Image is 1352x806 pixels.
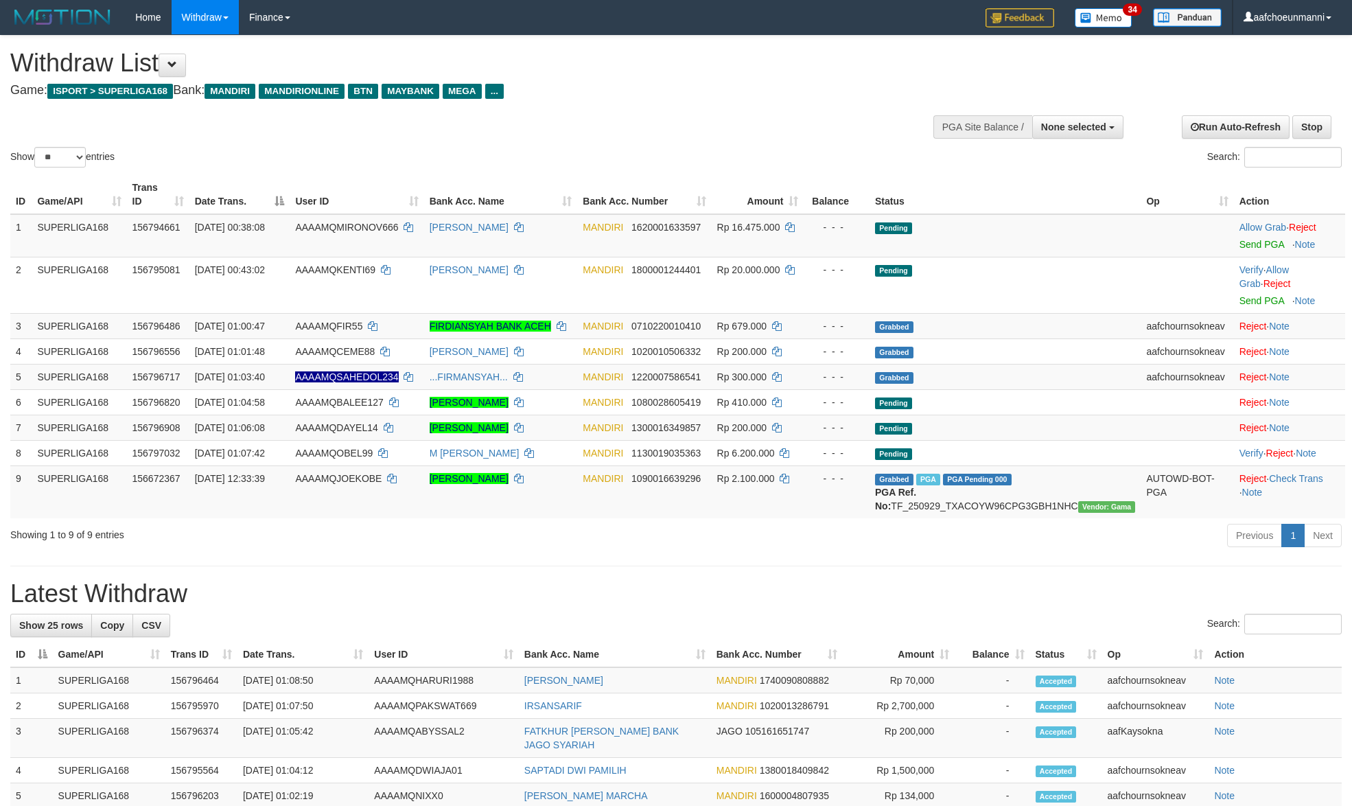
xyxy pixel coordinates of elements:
td: AAAAMQHARURI1988 [369,667,519,693]
span: Copy 1300016349857 to clipboard [631,422,701,433]
span: Copy 1740090808882 to clipboard [760,675,829,686]
td: aafchournsokneav [1102,693,1209,719]
select: Showentries [34,147,86,168]
td: · [1234,415,1345,440]
a: Stop [1292,115,1331,139]
span: Rp 679.000 [717,321,767,332]
span: Grabbed [875,321,913,333]
span: BTN [348,84,378,99]
span: Copy 1620001633597 to clipboard [631,222,701,233]
span: Accepted [1036,765,1077,777]
span: ISPORT > SUPERLIGA168 [47,84,173,99]
span: AAAAMQCEME88 [295,346,375,357]
input: Search: [1244,147,1342,168]
a: Reject [1239,321,1267,332]
span: Copy 1800001244401 to clipboard [631,264,701,275]
span: AAAAMQKENTI69 [295,264,375,275]
span: 156795081 [132,264,180,275]
a: Reject [1289,222,1316,233]
span: Rp 410.000 [717,397,767,408]
a: FIRDIANSYAH BANK ACEH [430,321,551,332]
input: Search: [1244,614,1342,634]
span: Nama rekening ada tanda titik/strip, harap diedit [295,371,398,382]
div: - - - [809,446,864,460]
span: Copy [100,620,124,631]
span: ... [485,84,504,99]
a: Reject [1239,371,1267,382]
th: Date Trans.: activate to sort column ascending [237,642,369,667]
td: Rp 200,000 [843,719,955,758]
span: Rp 16.475.000 [717,222,780,233]
span: Vendor URL: https://trx31.1velocity.biz [1078,501,1136,513]
span: MANDIRI [716,700,757,711]
a: [PERSON_NAME] [430,473,509,484]
div: Showing 1 to 9 of 9 entries [10,522,553,542]
span: AAAAMQBALEE127 [295,397,383,408]
th: ID: activate to sort column descending [10,642,53,667]
td: SUPERLIGA168 [53,667,165,693]
span: AAAAMQJOEKOBE [295,473,382,484]
td: SUPERLIGA168 [32,338,126,364]
label: Search: [1207,614,1342,634]
td: · · [1234,440,1345,465]
td: TF_250929_TXACOYW96CPG3GBH1NHC [870,465,1141,518]
th: Bank Acc. Name: activate to sort column ascending [424,175,578,214]
span: Copy 1130019035363 to clipboard [631,448,701,459]
td: 5 [10,364,32,389]
a: [PERSON_NAME] [524,675,603,686]
a: Allow Grab [1239,264,1289,289]
td: Rp 2,700,000 [843,693,955,719]
td: 1 [10,214,32,257]
span: [DATE] 01:06:08 [195,422,265,433]
img: panduan.png [1153,8,1222,27]
div: - - - [809,263,864,277]
td: · · [1234,257,1345,313]
span: [DATE] 12:33:39 [195,473,265,484]
td: 3 [10,313,32,338]
a: Verify [1239,448,1263,459]
td: [DATE] 01:05:42 [237,719,369,758]
span: MANDIRI [583,371,623,382]
a: Note [1214,675,1235,686]
a: Note [1214,726,1235,737]
td: 7 [10,415,32,440]
td: aafKaysokna [1102,719,1209,758]
td: AAAAMQABYSSAL2 [369,719,519,758]
td: SUPERLIGA168 [32,415,126,440]
a: ...FIRMANSYAH... [430,371,508,382]
td: aafchournsokneav [1141,313,1233,338]
td: aafchournsokneav [1102,758,1209,783]
div: - - - [809,421,864,435]
th: Balance [804,175,870,214]
span: Rp 200.000 [717,422,767,433]
td: Rp 1,500,000 [843,758,955,783]
th: User ID: activate to sort column ascending [290,175,423,214]
a: Note [1269,346,1290,357]
span: 156796908 [132,422,180,433]
td: - [955,667,1029,693]
a: Note [1269,422,1290,433]
span: PGA Pending [943,474,1012,485]
a: SAPTADI DWI PAMILIH [524,765,627,776]
span: MANDIRI [583,397,623,408]
th: Amount: activate to sort column ascending [843,642,955,667]
span: MANDIRI [716,675,757,686]
a: Send PGA [1239,239,1284,250]
th: Action [1209,642,1342,667]
a: [PERSON_NAME] [430,264,509,275]
td: - [955,719,1029,758]
td: aafchournsokneav [1102,667,1209,693]
a: Copy [91,614,133,637]
td: SUPERLIGA168 [53,693,165,719]
span: Grabbed [875,347,913,358]
h4: Game: Bank: [10,84,887,97]
td: 8 [10,440,32,465]
span: Accepted [1036,676,1077,687]
a: Next [1304,524,1342,547]
span: Pending [875,398,912,409]
td: 2 [10,257,32,313]
span: AAAAMQDAYEL14 [295,422,377,433]
span: Show 25 rows [19,620,83,631]
span: AAAAMQOBEL99 [295,448,373,459]
td: AAAAMQPAKSWAT669 [369,693,519,719]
